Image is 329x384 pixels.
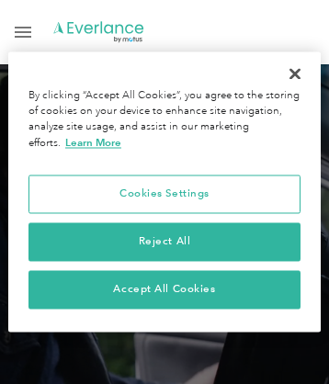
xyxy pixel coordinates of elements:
[52,20,145,44] a: Go to homepage
[28,223,301,262] button: Reject All
[7,15,39,50] a: Open Menu
[65,137,121,150] a: More information about your privacy, opens in a new tab
[8,51,321,332] div: Cookie banner
[28,271,301,310] button: Accept All Cookies
[8,51,321,332] div: Privacy
[28,88,301,152] div: By clicking “Accept All Cookies”, you agree to the storing of cookies on your device to enhance s...
[275,53,315,94] button: Close
[28,175,301,214] button: Cookies Settings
